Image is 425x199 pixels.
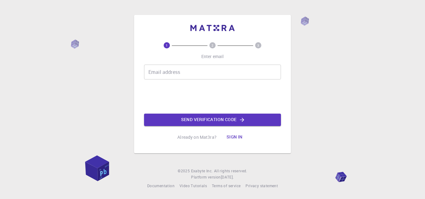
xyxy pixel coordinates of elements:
[221,174,234,179] span: [DATE] .
[212,183,241,189] a: Terms of service
[144,114,281,126] button: Send verification code
[180,183,207,188] span: Video Tutorials
[214,168,247,174] span: All rights reserved.
[245,183,278,188] span: Privacy statement
[201,53,224,60] p: Enter email
[191,168,213,174] a: Exabyte Inc.
[147,183,175,189] a: Documentation
[177,134,217,140] p: Already on Mat3ra?
[212,183,241,188] span: Terms of service
[191,174,221,180] span: Platform version
[212,43,213,47] text: 2
[191,168,213,173] span: Exabyte Inc.
[180,183,207,189] a: Video Tutorials
[166,43,168,47] text: 1
[257,43,259,47] text: 3
[221,174,234,180] a: [DATE].
[178,168,191,174] span: © 2025
[165,84,260,109] iframe: reCAPTCHA
[245,183,278,189] a: Privacy statement
[222,131,248,143] button: Sign in
[147,183,175,188] span: Documentation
